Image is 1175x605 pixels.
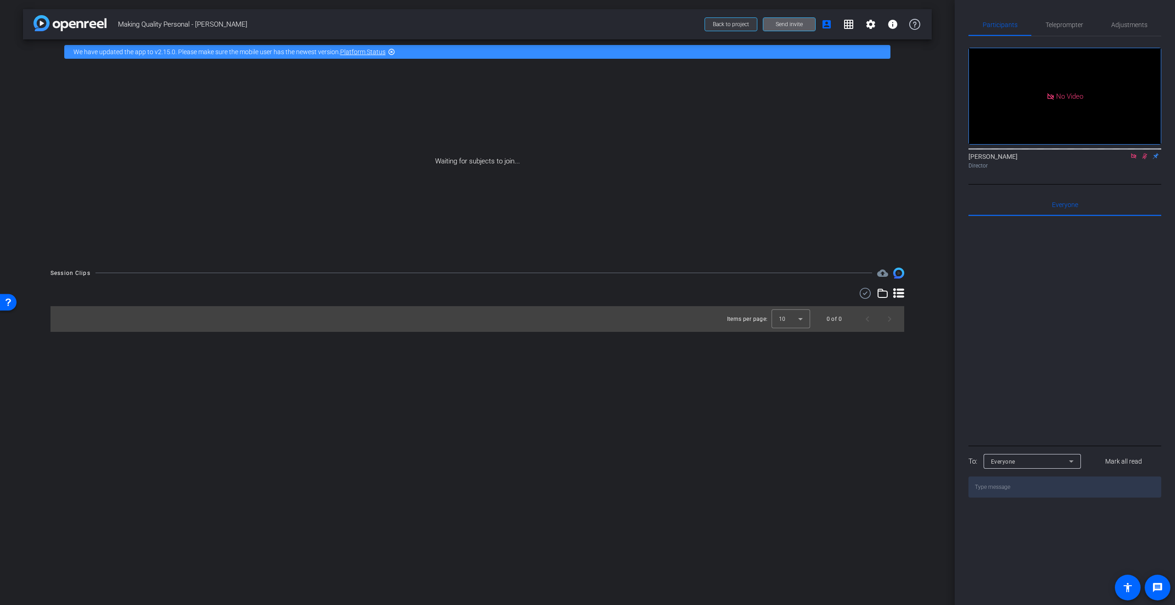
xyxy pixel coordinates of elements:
[827,314,842,324] div: 0 of 0
[1056,92,1083,100] span: No Video
[1152,582,1163,593] mat-icon: message
[821,19,832,30] mat-icon: account_box
[1046,22,1083,28] span: Teleprompter
[968,152,1161,170] div: [PERSON_NAME]
[1052,202,1078,208] span: Everyone
[991,459,1015,465] span: Everyone
[893,268,904,279] img: Session clips
[763,17,816,31] button: Send invite
[1111,22,1147,28] span: Adjustments
[968,456,977,467] div: To:
[388,48,395,56] mat-icon: highlight_off
[50,269,90,278] div: Session Clips
[877,268,888,279] mat-icon: cloud_upload
[23,64,932,258] div: Waiting for subjects to join...
[1105,457,1142,466] span: Mark all read
[34,15,106,31] img: app-logo
[856,308,878,330] button: Previous page
[340,48,386,56] a: Platform Status
[1086,453,1162,470] button: Mark all read
[843,19,854,30] mat-icon: grid_on
[1122,582,1133,593] mat-icon: accessibility
[713,21,749,28] span: Back to project
[887,19,898,30] mat-icon: info
[118,15,699,34] span: Making Quality Personal - [PERSON_NAME]
[878,308,901,330] button: Next page
[968,162,1161,170] div: Director
[983,22,1018,28] span: Participants
[727,314,768,324] div: Items per page:
[705,17,757,31] button: Back to project
[64,45,890,59] div: We have updated the app to v2.15.0. Please make sure the mobile user has the newest version.
[865,19,876,30] mat-icon: settings
[877,268,888,279] span: Destinations for your clips
[776,21,803,28] span: Send invite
